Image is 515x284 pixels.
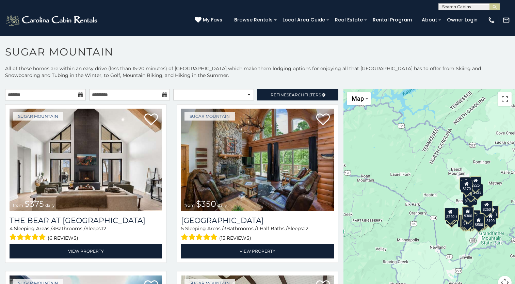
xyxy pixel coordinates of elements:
span: (6 reviews) [48,234,78,242]
a: Local Area Guide [279,15,328,25]
span: 1 Half Baths / [257,225,288,232]
div: $190 [485,211,496,224]
span: from [184,203,195,208]
div: Sleeping Areas / Bathrooms / Sleeps: [181,225,334,242]
span: daily [45,203,55,208]
a: Browse Rentals [231,15,276,25]
button: Toggle fullscreen view [498,92,512,106]
a: RefineSearchFilters [257,89,338,100]
span: 12 [304,225,308,232]
a: The Bear At [GEOGRAPHIC_DATA] [10,216,162,225]
div: Sleeping Areas / Bathrooms / Sleeps: [10,225,162,242]
span: Search [287,92,304,97]
div: $125 [471,184,483,196]
a: [GEOGRAPHIC_DATA] [181,216,334,225]
a: Owner Login [444,15,481,25]
div: $250 [481,200,492,213]
div: $225 [447,208,459,221]
h3: The Bear At Sugar Mountain [10,216,162,225]
a: Sugar Mountain [184,112,235,121]
div: $155 [487,206,499,219]
div: $355 [446,211,457,224]
span: daily [218,203,227,208]
span: 12 [102,225,106,232]
img: Grouse Moor Lodge [181,109,334,211]
span: (13 reviews) [219,234,251,242]
div: $240 [460,177,471,190]
span: My Favs [203,16,222,23]
div: $350 [465,215,476,228]
a: View Property [181,244,334,258]
img: White-1-2.png [5,13,99,27]
div: $200 [469,210,480,223]
a: Rental Program [369,15,415,25]
div: $225 [470,176,481,189]
img: mail-regular-white.png [502,16,510,24]
span: $375 [25,199,44,209]
a: View Property [10,244,162,258]
div: $190 [462,206,473,219]
a: Add to favorites [316,113,330,127]
div: $195 [477,214,488,227]
div: $350 [465,185,477,198]
img: 1714387646_thumbnail.jpeg [10,109,162,211]
div: $175 [462,214,473,227]
span: from [13,203,23,208]
button: Change map style [347,92,371,105]
span: 5 [181,225,184,232]
a: from $375 daily [10,109,162,211]
img: phone-regular-white.png [488,16,495,24]
span: $350 [196,199,216,209]
div: $1,095 [463,192,477,205]
div: $500 [473,216,485,229]
span: 4 [10,225,13,232]
div: $155 [460,215,472,227]
div: $265 [462,206,474,219]
span: Map [352,95,364,102]
a: My Favs [195,16,224,24]
a: Add to favorites [144,113,158,127]
a: About [418,15,440,25]
div: $170 [461,179,472,192]
div: $240 [444,207,456,220]
div: $210 [447,207,458,220]
div: $300 [462,207,474,220]
a: Sugar Mountain [13,112,63,121]
span: 3 [224,225,226,232]
span: 3 [52,225,55,232]
span: Refine Filters [271,92,321,97]
a: Grouse Moor Lodge from $350 daily [181,109,334,211]
h3: Grouse Moor Lodge [181,216,334,225]
a: Real Estate [332,15,366,25]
